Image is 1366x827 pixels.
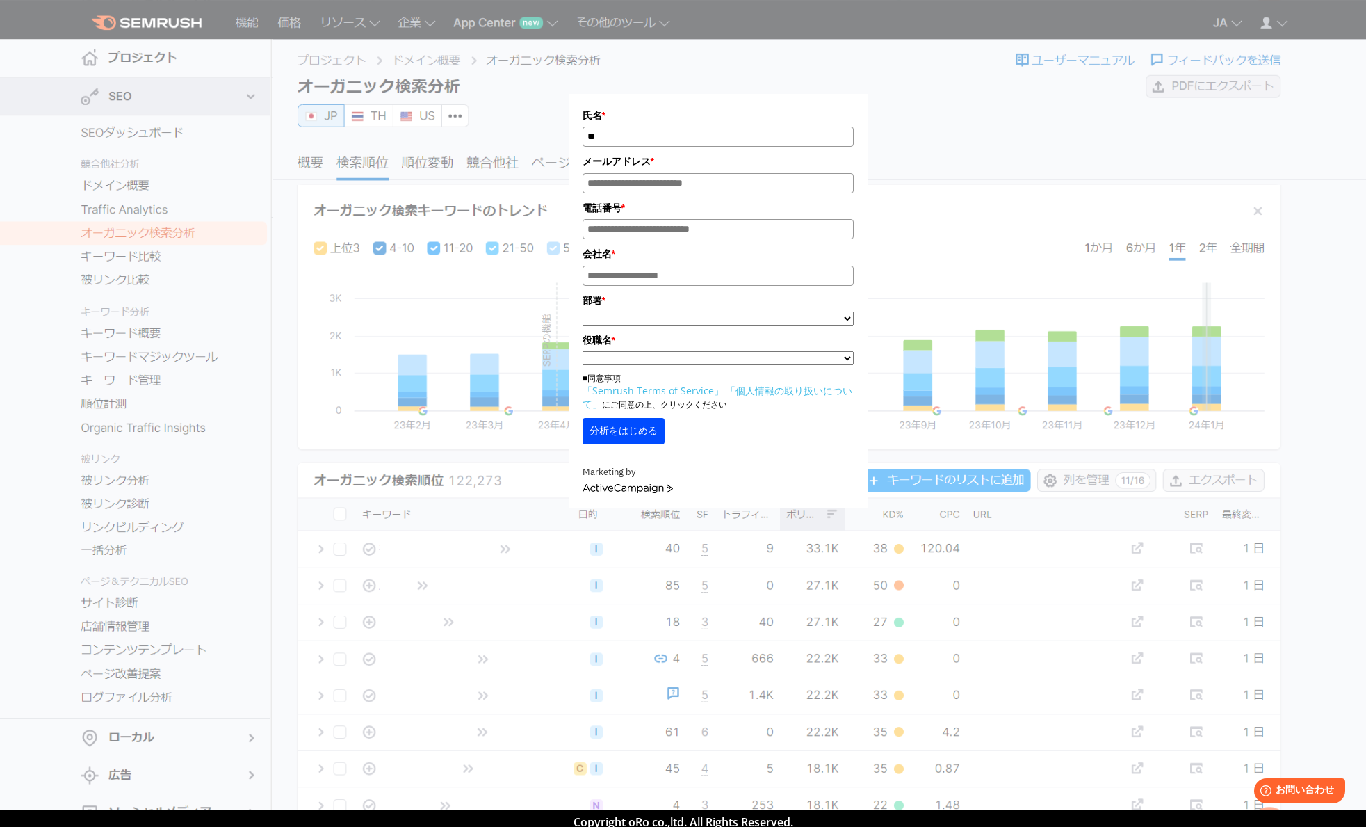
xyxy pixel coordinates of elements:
label: メールアドレス [583,154,854,169]
label: 部署 [583,293,854,308]
p: ■同意事項 にご同意の上、クリックください [583,372,854,411]
a: 「個人情報の取り扱いについて」 [583,384,852,410]
button: 分析をはじめる [583,418,665,444]
iframe: Help widget launcher [1242,773,1351,812]
label: 氏名 [583,108,854,123]
a: 「Semrush Terms of Service」 [583,384,724,397]
label: 会社名 [583,246,854,262]
label: 役職名 [583,332,854,348]
label: 電話番号 [583,200,854,216]
div: Marketing by [583,465,854,480]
